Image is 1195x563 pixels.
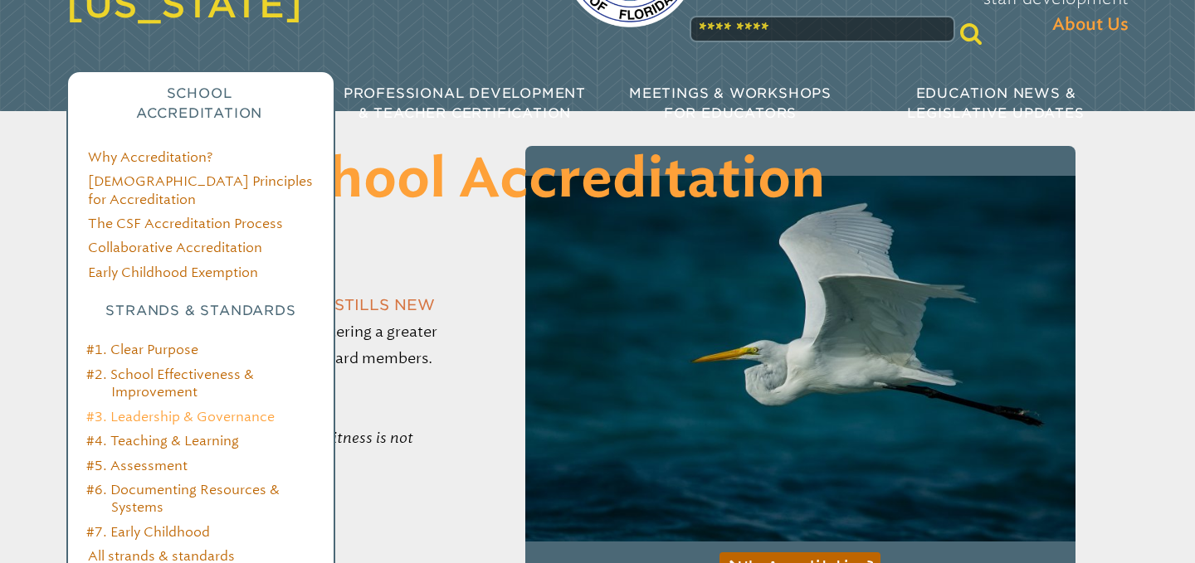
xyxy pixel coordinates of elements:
a: #5. Assessment [86,458,188,473]
a: #6. Documenting Resources & Systems [86,482,280,515]
a: [DEMOGRAPHIC_DATA] Principles for Accreditation [88,173,313,206]
a: #1. Clear Purpose [86,342,198,357]
span: Meetings & Workshops for Educators [629,85,832,121]
a: Why Accreditation? [88,149,212,165]
span: Professional Development & Teacher Certification [344,85,586,121]
a: Collaborative Accreditation [88,240,262,255]
h1: CSF for School Accreditation [66,151,1129,212]
a: Early Childhood Exemption [88,265,258,280]
img: mk2usqdqe5e-john-cobb_791_527_85.jpg [525,176,1075,542]
a: #3. Leadership & Governance [86,409,275,425]
a: #7. Early Childhood [86,524,210,540]
a: #2. School Effectiveness & Improvement [86,366,254,400]
h3: Strands & Standards [88,301,314,321]
a: The CSF Accreditation Process [88,216,283,231]
a: #4. Teaching & Learning [86,433,239,449]
span: About Us [1052,12,1129,38]
span: Education News & Legislative Updates [907,85,1084,121]
span: School Accreditation [136,85,262,121]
